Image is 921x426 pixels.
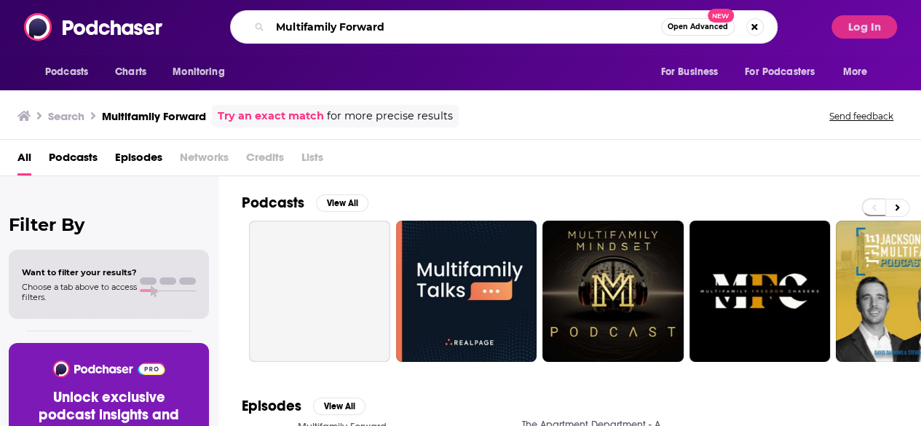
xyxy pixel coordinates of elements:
[49,146,98,175] a: Podcasts
[708,9,734,23] span: New
[17,146,31,175] a: All
[242,194,304,212] h2: Podcasts
[831,15,897,39] button: Log In
[115,146,162,175] a: Episodes
[48,109,84,123] h3: Search
[650,58,736,86] button: open menu
[45,62,88,82] span: Podcasts
[115,62,146,82] span: Charts
[660,62,718,82] span: For Business
[242,397,301,415] h2: Episodes
[24,13,164,41] img: Podchaser - Follow, Share and Rate Podcasts
[162,58,243,86] button: open menu
[52,360,166,377] img: Podchaser - Follow, Share and Rate Podcasts
[301,146,323,175] span: Lists
[106,58,155,86] a: Charts
[22,282,137,302] span: Choose a tab above to access filters.
[22,267,137,277] span: Want to filter your results?
[35,58,107,86] button: open menu
[735,58,836,86] button: open menu
[102,109,206,123] h3: Multifamily Forward
[270,15,661,39] input: Search podcasts, credits, & more...
[246,146,284,175] span: Credits
[316,194,368,212] button: View All
[661,18,735,36] button: Open AdvancedNew
[180,146,229,175] span: Networks
[833,58,886,86] button: open menu
[668,23,728,31] span: Open Advanced
[230,10,778,44] div: Search podcasts, credits, & more...
[9,214,209,235] h2: Filter By
[218,108,324,125] a: Try an exact match
[242,194,368,212] a: PodcastsView All
[843,62,868,82] span: More
[825,110,898,122] button: Send feedback
[327,108,453,125] span: for more precise results
[745,62,815,82] span: For Podcasters
[173,62,224,82] span: Monitoring
[242,397,365,415] a: EpisodesView All
[313,398,365,415] button: View All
